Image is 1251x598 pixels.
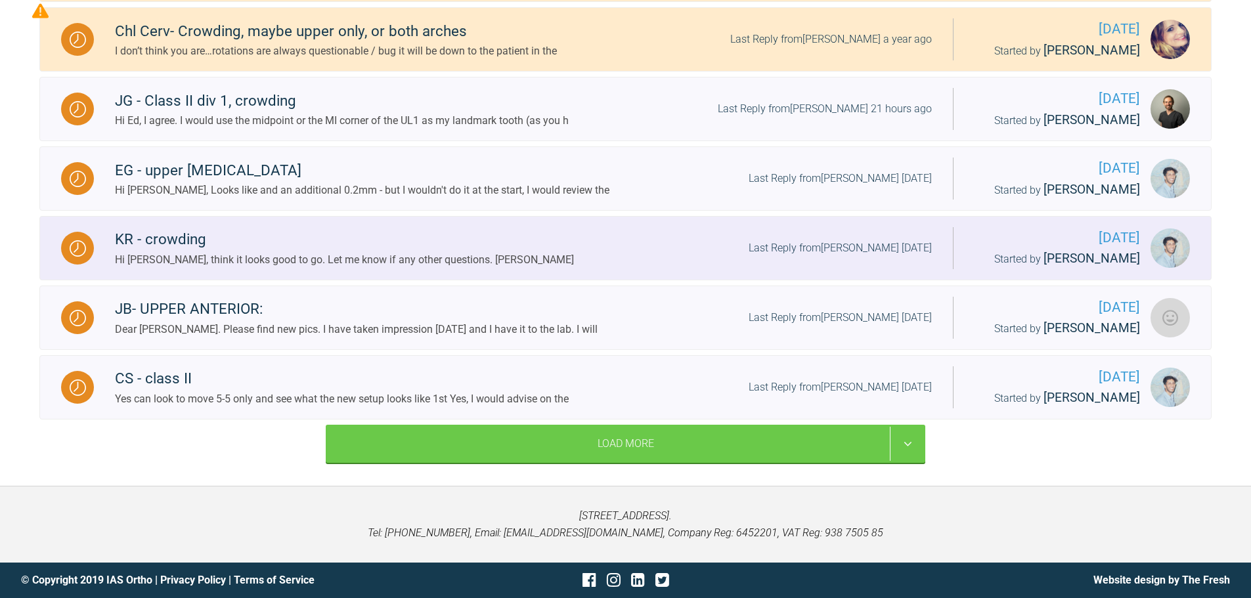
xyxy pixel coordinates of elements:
p: [STREET_ADDRESS]. Tel: [PHONE_NUMBER], Email: [EMAIL_ADDRESS][DOMAIN_NAME], Company Reg: 6452201,... [21,507,1230,541]
div: Yes can look to move 5-5 only and see what the new setup looks like 1st Yes, I would advise on the [115,391,569,408]
span: [PERSON_NAME] [1043,390,1140,405]
img: Claire Abbas [1151,20,1190,59]
div: KR - crowding [115,228,574,251]
div: Hi [PERSON_NAME], think it looks good to go. Let me know if any other questions. [PERSON_NAME] [115,251,574,268]
a: WaitingCS - class IIYes can look to move 5-5 only and see what the new setup looks like 1st Yes, ... [39,355,1212,419]
div: Dear [PERSON_NAME]. Please find new pics. I have taken impression [DATE] and I have it to the lab... [115,321,598,338]
div: CS - class II [115,367,569,391]
div: JG - Class II div 1, crowding [115,89,569,113]
div: Started by [975,180,1140,200]
img: Ed Chambers [1151,89,1190,129]
span: [DATE] [975,227,1140,249]
div: Started by [975,318,1140,339]
div: Started by [975,388,1140,408]
a: Privacy Policy [160,574,226,586]
img: Waiting [70,379,86,396]
div: Chl Cerv- Crowding, maybe upper only, or both arches [115,20,557,43]
span: [PERSON_NAME] [1043,182,1140,197]
div: Started by [975,249,1140,269]
img: Waiting [70,240,86,257]
div: I don’t think you are…rotations are always questionable / bug it will be down to the patient in the [115,43,557,60]
span: [DATE] [975,297,1140,318]
span: [PERSON_NAME] [1043,320,1140,335]
span: [PERSON_NAME] [1043,43,1140,58]
div: JB- UPPER ANTERIOR: [115,297,598,321]
div: Hi Ed, I agree. I would use the midpoint or the MI corner of the UL1 as my landmark tooth (as you h [115,112,569,129]
div: Last Reply from [PERSON_NAME] [DATE] [749,309,932,326]
div: Started by [975,41,1140,61]
span: [DATE] [975,88,1140,110]
img: Waiting [70,171,86,187]
span: [DATE] [975,18,1140,40]
div: Last Reply from [PERSON_NAME] [DATE] [749,170,932,187]
a: WaitingJG - Class II div 1, crowdingHi Ed, I agree. I would use the midpoint or the MI corner of ... [39,77,1212,141]
div: Last Reply from [PERSON_NAME] a year ago [730,31,932,48]
span: [DATE] [975,366,1140,388]
img: Priority [32,3,49,19]
a: Website design by The Fresh [1093,574,1230,586]
a: WaitingKR - crowdingHi [PERSON_NAME], think it looks good to go. Let me know if any other questio... [39,216,1212,280]
a: WaitingChl Cerv- Crowding, maybe upper only, or both archesI don’t think you are…rotations are al... [39,7,1212,72]
span: [PERSON_NAME] [1043,251,1140,266]
a: WaitingEG - upper [MEDICAL_DATA]Hi [PERSON_NAME], Looks like and an additional 0.2mm - but I woul... [39,146,1212,211]
img: Waiting [70,32,86,48]
img: Waiting [70,101,86,117]
span: [DATE] [975,158,1140,179]
div: © Copyright 2019 IAS Ortho | | [21,572,424,589]
img: Sai Mehta [1151,159,1190,198]
a: WaitingJB- UPPER ANTERIOR:Dear [PERSON_NAME]. Please find new pics. I have taken impression [DATE... [39,286,1212,350]
div: Started by [975,110,1140,131]
a: Terms of Service [234,574,315,586]
div: EG - upper [MEDICAL_DATA] [115,159,609,182]
span: [PERSON_NAME] [1043,112,1140,127]
div: Hi [PERSON_NAME], Looks like and an additional 0.2mm - but I wouldn't do it at the start, I would... [115,182,609,199]
div: Last Reply from [PERSON_NAME] [DATE] [749,240,932,257]
img: Sai Mehta [1151,368,1190,407]
img: Sai Mehta [1151,228,1190,268]
div: Last Reply from [PERSON_NAME] [DATE] [749,379,932,396]
img: Naila Nehal [1151,298,1190,337]
div: Last Reply from [PERSON_NAME] 21 hours ago [718,100,932,117]
img: Waiting [70,310,86,326]
div: Load More [326,425,925,463]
